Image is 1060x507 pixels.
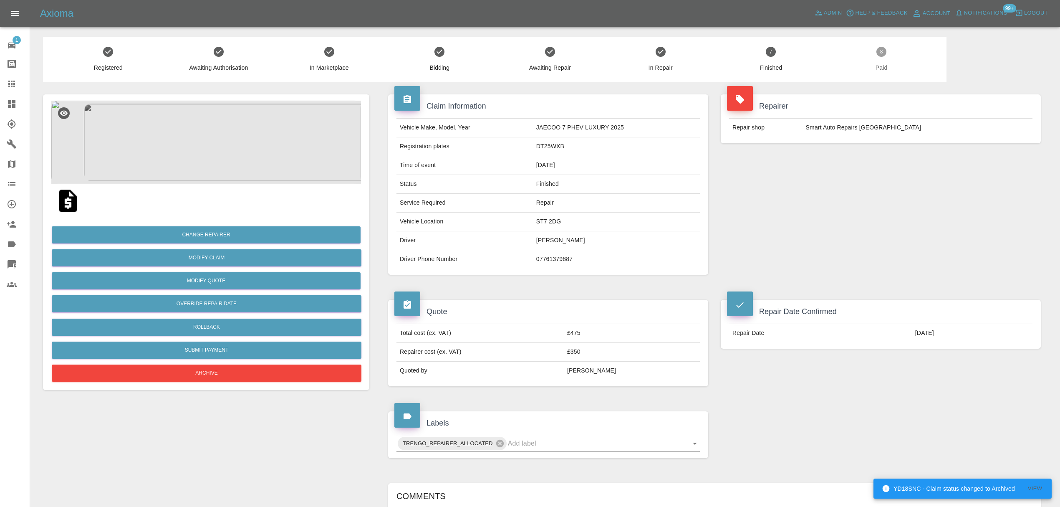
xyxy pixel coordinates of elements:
[727,306,1035,317] h4: Repair Date Confirmed
[964,8,1007,18] span: Notifications
[533,194,700,213] td: Repair
[396,489,1032,503] h6: Comments
[52,365,361,382] button: Archive
[396,194,533,213] td: Service Required
[1022,482,1048,495] button: View
[729,119,803,137] td: Repair shop
[533,156,700,175] td: [DATE]
[533,231,700,250] td: [PERSON_NAME]
[396,231,533,250] td: Driver
[5,3,25,23] button: Open drawer
[533,250,700,269] td: 07761379887
[52,226,361,243] button: Change Repairer
[830,63,934,72] span: Paid
[51,101,361,184] img: b9714abe-4f47-47c9-bf70-216ce724370a
[52,342,361,359] button: Submit Payment
[396,156,533,175] td: Time of event
[533,213,700,231] td: ST7 2DG
[13,36,21,44] span: 1
[813,7,844,20] a: Admin
[564,324,700,343] td: £475
[52,272,361,289] button: Modify Quote
[912,324,1032,342] td: [DATE]
[803,119,1032,137] td: Smart Auto Repairs [GEOGRAPHIC_DATA]
[40,7,73,20] h5: Axioma
[564,343,700,362] td: £350
[277,63,381,72] span: In Marketplace
[394,418,702,429] h4: Labels
[533,137,700,156] td: DT25WXB
[398,439,498,448] span: TRENGO_REPAIRER_ALLOCATED
[55,188,81,214] img: original/0fb756e1-3f8d-4039-8a5c-7c080349c28a
[533,175,700,194] td: Finished
[398,437,507,450] div: TRENGO_REPAIRER_ALLOCATED
[52,295,361,312] button: Override Repair Date
[388,63,492,72] span: Bidding
[844,7,909,20] button: Help & Feedback
[770,49,772,55] text: 7
[396,213,533,231] td: Vehicle Location
[52,249,361,266] a: Modify Claim
[855,8,907,18] span: Help & Feedback
[394,306,702,317] h4: Quote
[910,7,953,20] a: Account
[533,119,700,137] td: JAECOO 7 PHEV LUXURY 2025
[1024,8,1048,18] span: Logout
[396,119,533,137] td: Vehicle Make, Model, Year
[719,63,823,72] span: Finished
[52,319,361,336] button: Rollback
[882,481,1015,496] div: YD18SNC - Claim status changed to Archived
[396,175,533,194] td: Status
[923,9,951,18] span: Account
[396,324,564,343] td: Total cost (ex. VAT)
[1003,4,1016,13] span: 99+
[394,101,702,112] h4: Claim Information
[498,63,602,72] span: Awaiting Repair
[1013,7,1050,20] button: Logout
[396,343,564,362] td: Repairer cost (ex. VAT)
[56,63,160,72] span: Registered
[396,250,533,269] td: Driver Phone Number
[396,137,533,156] td: Registration plates
[953,7,1010,20] button: Notifications
[564,362,700,380] td: [PERSON_NAME]
[880,49,883,55] text: 8
[689,438,701,449] button: Open
[729,324,912,342] td: Repair Date
[727,101,1035,112] h4: Repairer
[396,362,564,380] td: Quoted by
[608,63,712,72] span: In Repair
[167,63,271,72] span: Awaiting Authorisation
[824,8,842,18] span: Admin
[508,437,676,450] input: Add label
